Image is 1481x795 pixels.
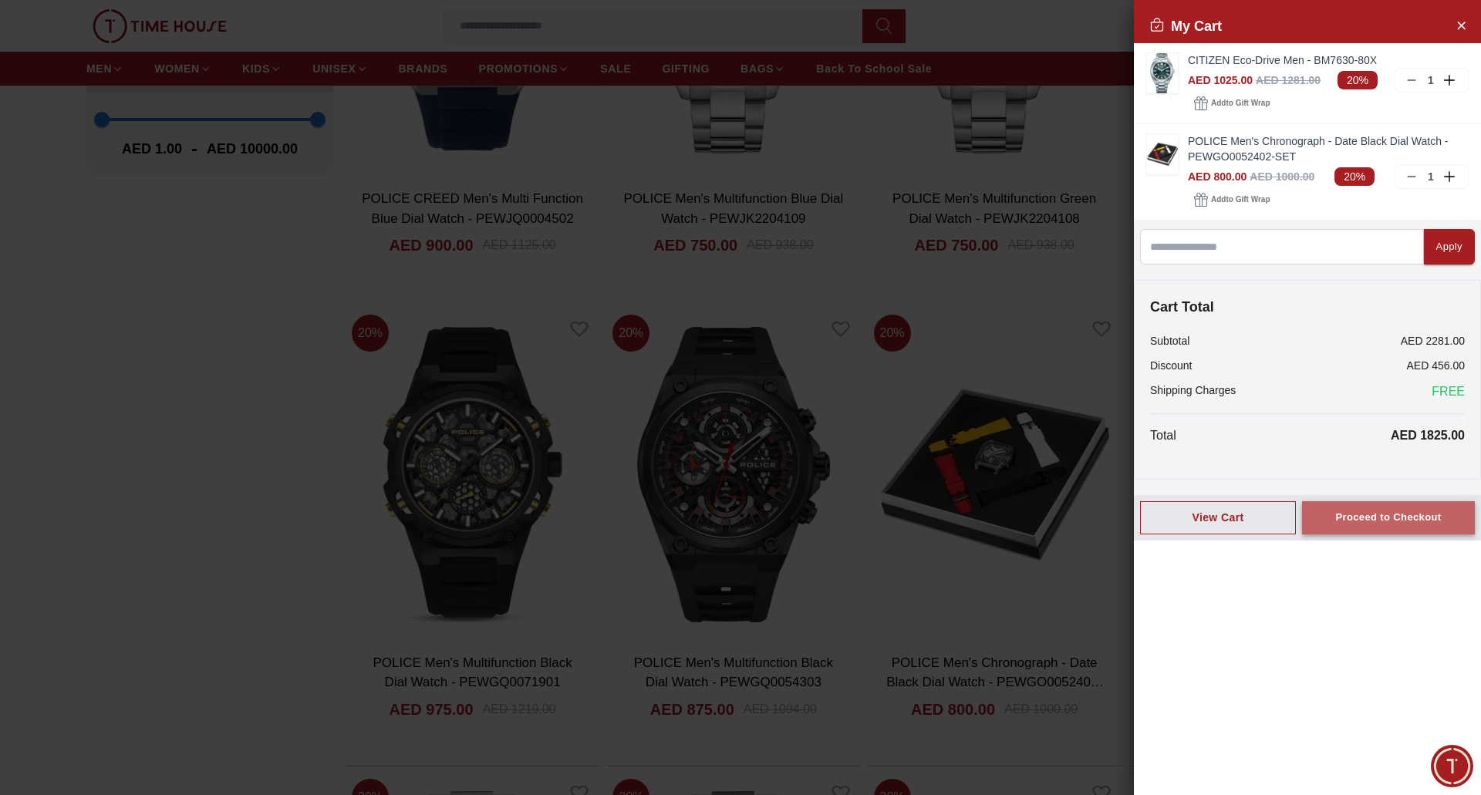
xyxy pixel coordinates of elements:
[1436,238,1462,256] div: Apply
[1150,358,1192,373] p: Discount
[1338,71,1378,89] span: 20%
[1147,53,1178,93] img: ...
[1153,510,1283,525] div: View Cart
[160,438,287,456] span: Nearest Store Locator
[168,473,287,492] span: Track your Shipment
[1188,133,1469,164] a: POLICE Men's Chronograph - Date Black Dial Watch - PEWGO0052402-SET
[15,296,305,312] div: [PERSON_NAME]
[12,12,42,42] em: Back
[1149,15,1222,37] h2: My Cart
[1425,169,1437,184] p: 1
[1150,333,1189,349] p: Subtotal
[206,370,245,380] span: 12:32 PM
[37,398,130,426] div: New Enquiry
[1188,170,1247,183] span: AED 800.00
[1150,426,1176,445] p: Total
[150,433,297,461] div: Nearest Store Locator
[214,398,297,426] div: Exchanges
[158,469,297,497] div: Track your Shipment
[26,325,236,376] span: Hello! I'm your Time House Watches Support Assistant. How can I assist you [DATE]?
[1150,296,1465,318] h4: Cart Total
[82,20,258,35] div: [PERSON_NAME]
[31,473,140,492] span: Request a callback
[1302,501,1475,534] button: Proceed to Checkout
[1256,74,1321,86] span: AED 1281.00
[1432,382,1465,401] span: FREE
[1449,12,1473,37] button: Close Account
[1425,72,1437,88] p: 1
[47,14,73,40] img: Profile picture of Zoe
[1335,509,1441,527] div: Proceed to Checkout
[1150,382,1236,401] p: Shipping Charges
[1407,358,1466,373] p: AED 456.00
[1391,426,1465,445] p: AED 1825.00
[1401,333,1465,349] p: AED 2281.00
[4,520,305,598] textarea: We are here to help you
[1431,745,1473,787] div: Chat Widget
[21,469,150,497] div: Request a callback
[224,403,287,421] span: Exchanges
[1211,192,1270,207] span: Add to Gift Wrap
[47,403,120,421] span: New Enquiry
[1188,93,1276,114] button: Addto Gift Wrap
[1250,170,1314,183] span: AED 1000.00
[1188,74,1253,86] span: AED 1025.00
[1147,134,1178,174] img: ...
[1211,96,1270,111] span: Add to Gift Wrap
[1424,229,1475,264] button: Apply
[148,403,197,421] span: Services
[1188,52,1469,68] a: CITIZEN Eco-Drive Men - BM7630-80X
[1140,501,1296,534] button: View Cart
[1334,167,1375,186] span: 20%
[1188,189,1276,211] button: Addto Gift Wrap
[138,398,207,426] div: Services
